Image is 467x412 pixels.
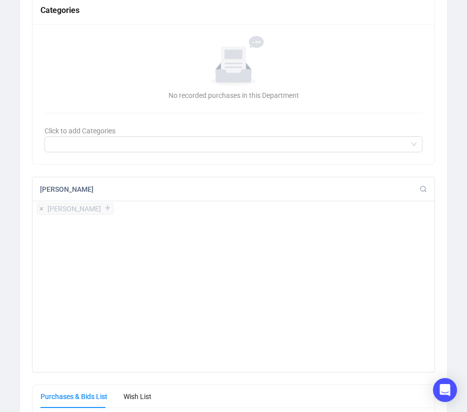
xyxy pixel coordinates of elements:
[47,203,101,214] div: [PERSON_NAME]
[123,391,151,402] div: Wish List
[40,185,419,194] input: Search tags or create new by type the tag’s name + Enter
[40,391,107,402] div: Purchases & Bids List
[40,4,426,16] div: Categories
[102,203,113,213] div: +
[44,127,115,135] span: Click to add Categories
[48,90,418,101] div: No recorded purchases in this Department
[433,378,457,402] div: Open Intercom Messenger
